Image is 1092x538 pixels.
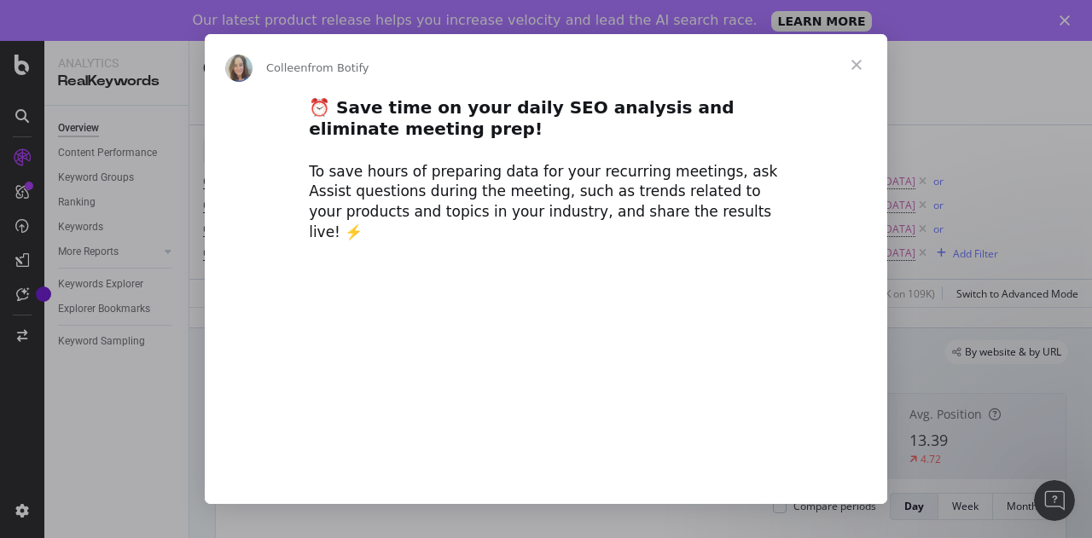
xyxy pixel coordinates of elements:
h2: ⏰ Save time on your daily SEO analysis and eliminate meeting prep! [309,96,783,149]
span: from Botify [308,61,369,74]
div: Our latest product release helps you increase velocity and lead the AI search race. [193,12,758,29]
svg: Play [536,425,556,445]
img: Profile image for Colleen [225,55,253,82]
a: LEARN MORE [771,11,873,32]
span: Colleen [266,61,308,74]
span: Close [826,34,887,95]
span: Play [526,414,566,455]
div: Close [1060,15,1077,26]
div: To save hours of preparing data for your recurring meetings, ask Assist questions during the meet... [309,162,783,243]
